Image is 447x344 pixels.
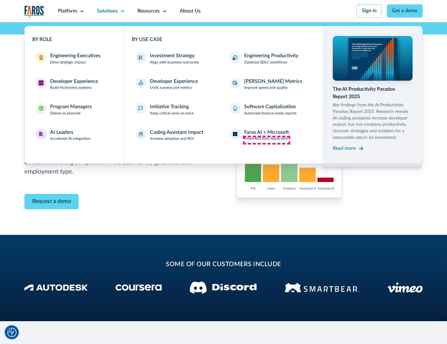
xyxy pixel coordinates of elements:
[24,6,44,18] img: Logo of the analytics and reporting company Faros.
[74,260,373,269] h2: some of our customers include
[50,60,86,65] p: Drive strategic impact
[50,52,100,60] div: Engineering Executives
[357,4,382,18] a: Sign in
[226,125,315,146] a: Faros AI + MicrosoftProve ROI from Azure tech
[50,85,91,91] p: Build frictionless systems
[226,99,315,120] a: Software CapitalizationAutomate finance-ready reports
[150,129,203,136] div: Coding Assistant Impact
[226,74,315,95] a: [PERSON_NAME] MetricsImprove speed and quality
[150,78,198,85] div: Developer Experience
[50,136,90,142] p: Accelerate AI integration
[244,136,288,142] p: Prove ROI from Azure tech
[333,145,356,152] div: Read more
[285,282,360,293] img: Smartbear Logo
[244,129,289,136] div: Faros AI + Microsoft
[387,4,423,18] a: Get a demo
[150,52,194,60] div: Investment Strategy
[132,48,221,69] a: Investment StrategyAlign with business outcomes
[24,194,79,209] a: Contact Modal
[150,60,199,65] p: Align with business outcomes
[132,99,221,120] a: Initiative TrackingKeep critical work on track
[244,111,296,116] p: Automate finance-ready reports
[24,6,44,18] a: home
[39,55,44,60] img: Engineering Executives
[39,80,44,85] img: Developer Experience
[50,78,98,85] div: Developer Experience
[97,8,118,15] div: Solutions
[333,102,412,141] p: Key findings from the AI Productivity Paradox Report 2025. Research reveals AI coding assistants ...
[58,8,77,15] div: Platform
[244,60,287,65] p: Optimize SDLC workflows
[150,103,189,111] div: Initiative Tracking
[244,103,296,111] div: Software Capitalization
[32,36,117,43] div: BY ROLE
[132,74,221,95] a: Developer ExperienceUnify surveys and metrics
[32,48,117,69] a: Engineering ExecutivesEngineering ExecutivesDrive strategic impact
[244,85,288,91] p: Improve speed and quality
[24,22,423,164] nav: Solutions
[50,103,92,111] div: Program Managers
[333,86,412,101] div: The AI Productivity Paradox Report 2025
[244,78,302,85] div: [PERSON_NAME] Metrics
[150,136,194,142] p: Increase adoption and ROI
[132,125,221,146] a: Coding Assistant ImpactIncrease adoption and ROI
[116,284,162,291] img: Coursera Logo
[32,99,117,120] a: Program ManagersProgram ManagersDeliver as planned
[50,129,73,136] div: AI Leaders
[387,282,423,293] img: Vimeo logo
[39,106,44,111] img: Program Managers
[137,8,160,15] div: Resources
[32,74,117,95] a: Developer ExperienceDeveloper ExperienceBuild frictionless systems
[190,281,257,294] img: Discord logo
[333,36,412,153] a: The AI Productivity Paradox Report 2025Key findings from the AI Productivity Paradox Report 2025....
[226,48,315,69] a: Engineering ProductivityOptimize SDLC workflows
[39,132,44,137] img: AI Leaders
[7,328,17,337] img: Revisit consent button
[244,52,298,60] div: Engineering Productivity
[50,111,80,116] p: Deliver as planned
[32,125,117,146] a: AI LeadersAI LeadersAccelerate AI integration
[24,284,88,291] img: Autodesk Logo
[150,111,194,116] p: Keep critical work on track
[150,85,192,91] p: Unify surveys and metrics
[7,328,17,337] button: Cookie Settings
[132,36,316,43] div: BY USE CASE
